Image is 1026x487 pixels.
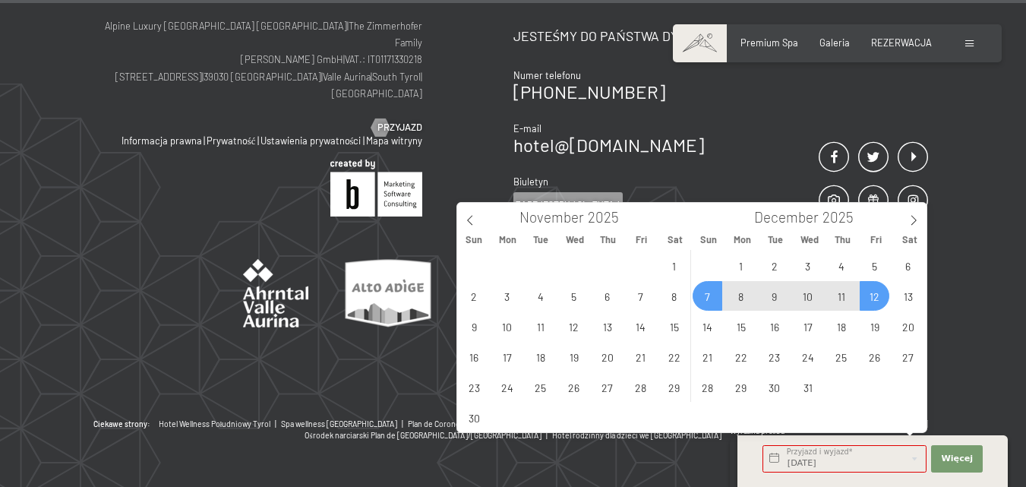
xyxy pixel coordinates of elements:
[459,403,489,432] span: November 30, 2025
[332,87,422,100] font: [GEOGRAPHIC_DATA]
[345,53,422,65] font: VAT.: IT01171330218
[408,419,497,428] font: Plan de Corones Dolomity
[592,372,622,402] span: November 27, 2025
[93,419,150,428] font: Ciekawe strony:
[871,36,932,49] a: REZERWACJA
[281,419,397,428] font: Spa wellness [GEOGRAPHIC_DATA]
[793,251,822,280] span: December 3, 2025
[759,235,792,245] span: Tue
[793,311,822,341] span: December 17, 2025
[659,311,689,341] span: November 15, 2025
[513,122,541,134] font: E-mail
[626,311,655,341] span: November 14, 2025
[554,134,570,156] font: @
[626,342,655,372] span: November 21, 2025
[492,311,522,341] span: November 10, 2025
[260,134,361,147] a: Ustawienia prywatności
[759,251,789,280] span: December 2, 2025
[826,342,856,372] span: December 25, 2025
[592,235,625,245] span: Thu
[658,235,692,245] span: Sat
[826,311,856,341] span: December 18, 2025
[557,235,591,245] span: Wed
[492,372,522,402] span: November 24, 2025
[305,430,551,441] a: Ośrodek narciarski Plan de [GEOGRAPHIC_DATA]/[GEOGRAPHIC_DATA] |
[459,311,489,341] span: November 9, 2025
[826,281,856,311] span: December 11, 2025
[492,342,522,372] span: November 17, 2025
[371,71,372,83] font: |
[459,372,489,402] span: November 23, 2025
[159,419,282,430] a: Hotel Wellness Południowy Tyrol |
[421,71,422,83] font: |
[693,342,722,372] span: December 21, 2025
[559,281,589,311] span: November 5, 2025
[893,251,923,280] span: December 6, 2025
[241,53,343,65] font: [PERSON_NAME] GmbH
[366,134,422,147] a: Mapa witryny
[740,36,798,49] a: Premium Spa
[204,134,205,147] font: |
[526,311,555,341] span: November 11, 2025
[941,454,973,463] font: Więcej
[526,281,555,311] span: November 4, 2025
[793,342,822,372] span: December 24, 2025
[893,235,927,245] span: Sat
[759,342,789,372] span: December 23, 2025
[592,342,622,372] span: November 20, 2025
[592,281,622,311] span: November 6, 2025
[725,235,759,245] span: Mon
[122,134,202,147] a: Informacja prawna
[692,235,725,245] span: Sun
[927,419,928,428] font: |
[592,311,622,341] span: November 13, 2025
[792,235,826,245] span: Wed
[626,281,655,311] span: November 7, 2025
[207,134,256,147] a: Prywatność
[693,311,722,341] span: December 14, 2025
[625,235,658,245] span: Fri
[513,134,704,156] a: hotel@[DOMAIN_NAME]
[726,342,756,372] span: December 22, 2025
[281,419,408,430] a: Spa wellness [GEOGRAPHIC_DATA] |
[626,372,655,402] span: November 28, 2025
[513,27,742,44] font: Jesteśmy do Państwa dyspozycji!
[526,342,555,372] span: November 18, 2025
[860,281,889,311] span: December 12, 2025
[754,210,819,225] span: December
[513,69,581,81] font: Numer telefonu
[513,81,665,103] a: [PHONE_NUMBER]
[408,419,507,430] a: Plan de Corones Dolomity |
[115,71,202,83] font: [STREET_ADDRESS]
[330,160,422,217] img: Brandnamic GmbH | Wiodące rozwiązania dla branży hotelarskiej
[159,419,271,428] font: Hotel Wellness Południowy Tyrol
[559,311,589,341] span: November 12, 2025
[513,134,554,156] font: hotel
[860,251,889,280] span: December 5, 2025
[321,71,323,83] font: |
[305,431,541,440] font: Ośrodek narciarski Plan de [GEOGRAPHIC_DATA]/[GEOGRAPHIC_DATA]
[366,280,552,293] font: Zgoda na działania marketingowe*
[826,235,860,245] span: Thu
[819,36,850,49] a: Galeria
[819,208,869,226] input: Year
[459,342,489,372] span: November 16, 2025
[519,210,584,225] span: November
[552,430,721,441] a: Hotel rodzinny dla dzieci we [GEOGRAPHIC_DATA]
[202,71,204,83] font: |
[693,372,722,402] span: December 28, 2025
[759,372,789,402] span: December 30, 2025
[659,372,689,402] span: November 29, 2025
[105,20,347,32] font: Alpine Luxury [GEOGRAPHIC_DATA] [GEOGRAPHIC_DATA]
[491,235,524,245] span: Mon
[459,281,489,311] span: November 2, 2025
[372,71,421,83] font: South Tyrol
[559,342,589,372] span: November 19, 2025
[343,53,345,65] font: |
